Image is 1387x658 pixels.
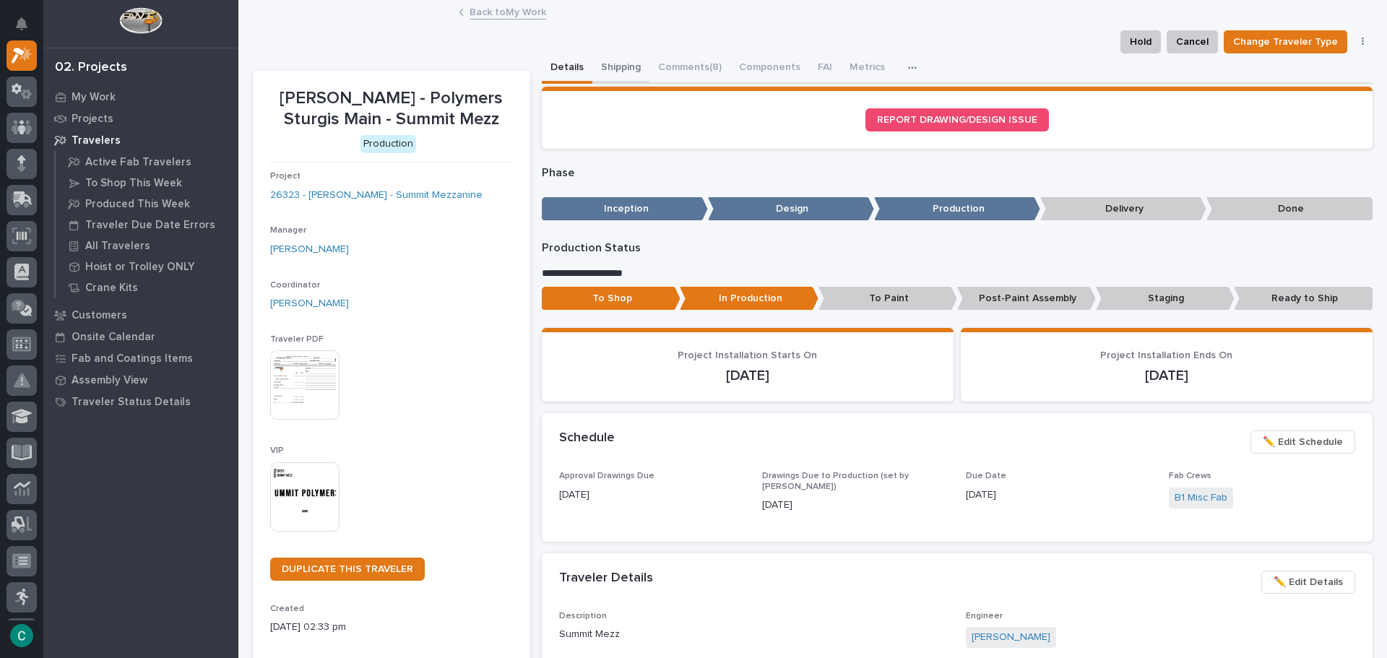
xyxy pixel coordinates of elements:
a: Customers [43,304,238,326]
p: Staging [1096,287,1235,311]
p: Inception [542,197,708,221]
p: Traveler Status Details [72,396,191,409]
button: FAI [809,53,841,84]
p: Traveler Due Date Errors [85,219,215,232]
span: DUPLICATE THIS TRAVELER [282,564,413,574]
p: All Travelers [85,240,150,253]
p: Summit Mezz [559,627,949,642]
p: Onsite Calendar [72,331,155,344]
span: REPORT DRAWING/DESIGN ISSUE [877,115,1037,125]
p: Fab and Coatings Items [72,352,193,365]
p: [DATE] [559,488,746,503]
a: Back toMy Work [470,3,546,20]
button: Cancel [1167,30,1218,53]
h2: Schedule [559,430,615,446]
a: Hoist or Trolley ONLY [56,256,238,277]
a: [PERSON_NAME] [270,296,349,311]
span: Approval Drawings Due [559,472,654,480]
p: Ready to Ship [1234,287,1373,311]
span: Fab Crews [1169,472,1211,480]
p: Production Status [542,241,1373,255]
p: Done [1206,197,1373,221]
a: Active Fab Travelers [56,152,238,172]
p: [DATE] [978,367,1355,384]
a: [PERSON_NAME] [972,630,1050,645]
p: Customers [72,309,127,322]
a: DUPLICATE THIS TRAVELER [270,558,425,581]
a: Traveler Due Date Errors [56,215,238,235]
p: Delivery [1040,197,1206,221]
button: Hold [1120,30,1161,53]
div: 02. Projects [55,60,127,76]
a: REPORT DRAWING/DESIGN ISSUE [865,108,1049,131]
a: Projects [43,108,238,129]
button: Comments (8) [649,53,730,84]
p: Phase [542,166,1373,180]
a: All Travelers [56,235,238,256]
p: To Shop This Week [85,177,182,190]
p: [DATE] [966,488,1152,503]
p: Projects [72,113,113,126]
span: Engineer [966,612,1003,620]
p: My Work [72,91,116,104]
img: Workspace Logo [119,7,162,34]
a: To Shop This Week [56,173,238,193]
p: Post-Paint Assembly [957,287,1096,311]
span: Description [559,612,607,620]
p: Assembly View [72,374,147,387]
p: [DATE] 02:33 pm [270,620,513,635]
a: 26323 - [PERSON_NAME] - Summit Mezzanine [270,188,483,203]
p: To Shop [542,287,680,311]
button: Details [542,53,592,84]
div: Production [360,135,416,153]
div: Notifications [18,17,37,40]
a: Produced This Week [56,194,238,214]
p: In Production [680,287,818,311]
span: Traveler PDF [270,335,324,344]
button: users-avatar [7,620,37,651]
button: Notifications [7,9,37,39]
span: Created [270,605,304,613]
p: [DATE] [559,367,936,384]
a: B1 Misc Fab [1175,490,1227,506]
p: Travelers [72,134,121,147]
p: Production [874,197,1040,221]
a: My Work [43,86,238,108]
a: Traveler Status Details [43,391,238,412]
span: VIP [270,446,284,455]
span: ✏️ Edit Details [1274,573,1343,591]
p: To Paint [818,287,957,311]
p: Active Fab Travelers [85,156,191,169]
span: Change Traveler Type [1233,33,1338,51]
span: Project Installation Ends On [1100,350,1232,360]
a: Fab and Coatings Items [43,347,238,369]
button: ✏️ Edit Schedule [1250,430,1355,454]
span: Manager [270,226,306,235]
span: Drawings Due to Production (set by [PERSON_NAME]) [762,472,909,490]
h2: Traveler Details [559,571,653,586]
p: Produced This Week [85,198,190,211]
button: Components [730,53,809,84]
p: [PERSON_NAME] - Polymers Sturgis Main - Summit Mezz [270,88,513,130]
a: Assembly View [43,369,238,391]
a: Crane Kits [56,277,238,298]
span: Project [270,172,301,181]
span: Due Date [966,472,1006,480]
span: Coordinator [270,281,320,290]
a: Travelers [43,129,238,151]
a: Onsite Calendar [43,326,238,347]
button: Metrics [841,53,894,84]
p: [DATE] [762,498,949,513]
p: Crane Kits [85,282,138,295]
span: Hold [1130,33,1151,51]
button: ✏️ Edit Details [1261,571,1355,594]
p: Design [708,197,874,221]
a: [PERSON_NAME] [270,242,349,257]
p: Hoist or Trolley ONLY [85,261,195,274]
span: Project Installation Starts On [678,350,817,360]
button: Change Traveler Type [1224,30,1347,53]
span: Cancel [1176,33,1209,51]
button: Shipping [592,53,649,84]
span: ✏️ Edit Schedule [1263,433,1343,451]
